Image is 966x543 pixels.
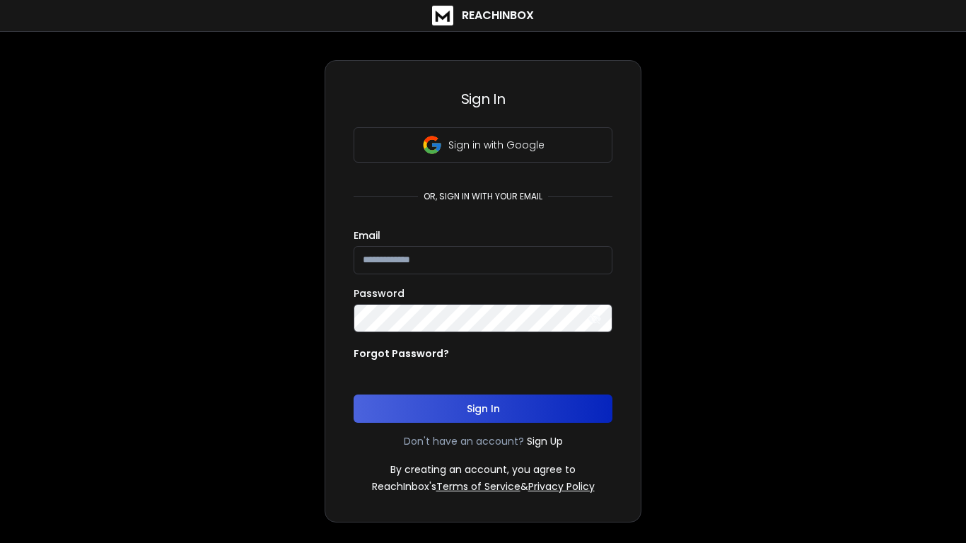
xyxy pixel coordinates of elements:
p: ReachInbox's & [372,479,595,494]
label: Email [354,230,380,240]
a: Privacy Policy [528,479,595,494]
a: Sign Up [527,434,563,448]
img: logo [432,6,453,25]
p: or, sign in with your email [418,191,548,202]
button: Sign in with Google [354,127,612,163]
a: Terms of Service [436,479,520,494]
p: Forgot Password? [354,346,449,361]
p: Sign in with Google [448,138,545,152]
p: By creating an account, you agree to [390,462,576,477]
h3: Sign In [354,89,612,109]
h1: ReachInbox [462,7,534,24]
p: Don't have an account? [404,434,524,448]
button: Sign In [354,395,612,423]
a: ReachInbox [432,6,534,25]
label: Password [354,288,405,298]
